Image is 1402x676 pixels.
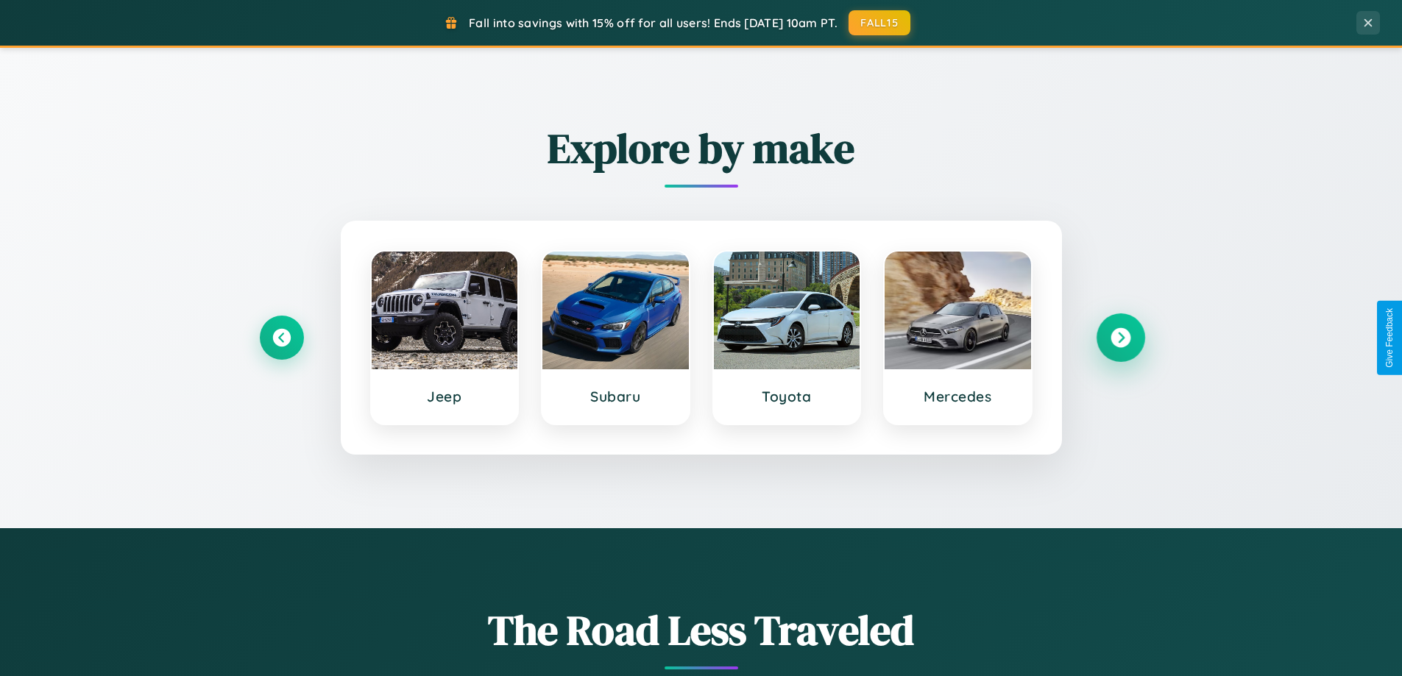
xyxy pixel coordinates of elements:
[849,10,910,35] button: FALL15
[469,15,838,30] span: Fall into savings with 15% off for all users! Ends [DATE] 10am PT.
[260,602,1143,658] h1: The Road Less Traveled
[557,388,674,405] h3: Subaru
[260,120,1143,177] h2: Explore by make
[899,388,1016,405] h3: Mercedes
[1384,308,1395,368] div: Give Feedback
[386,388,503,405] h3: Jeep
[729,388,846,405] h3: Toyota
